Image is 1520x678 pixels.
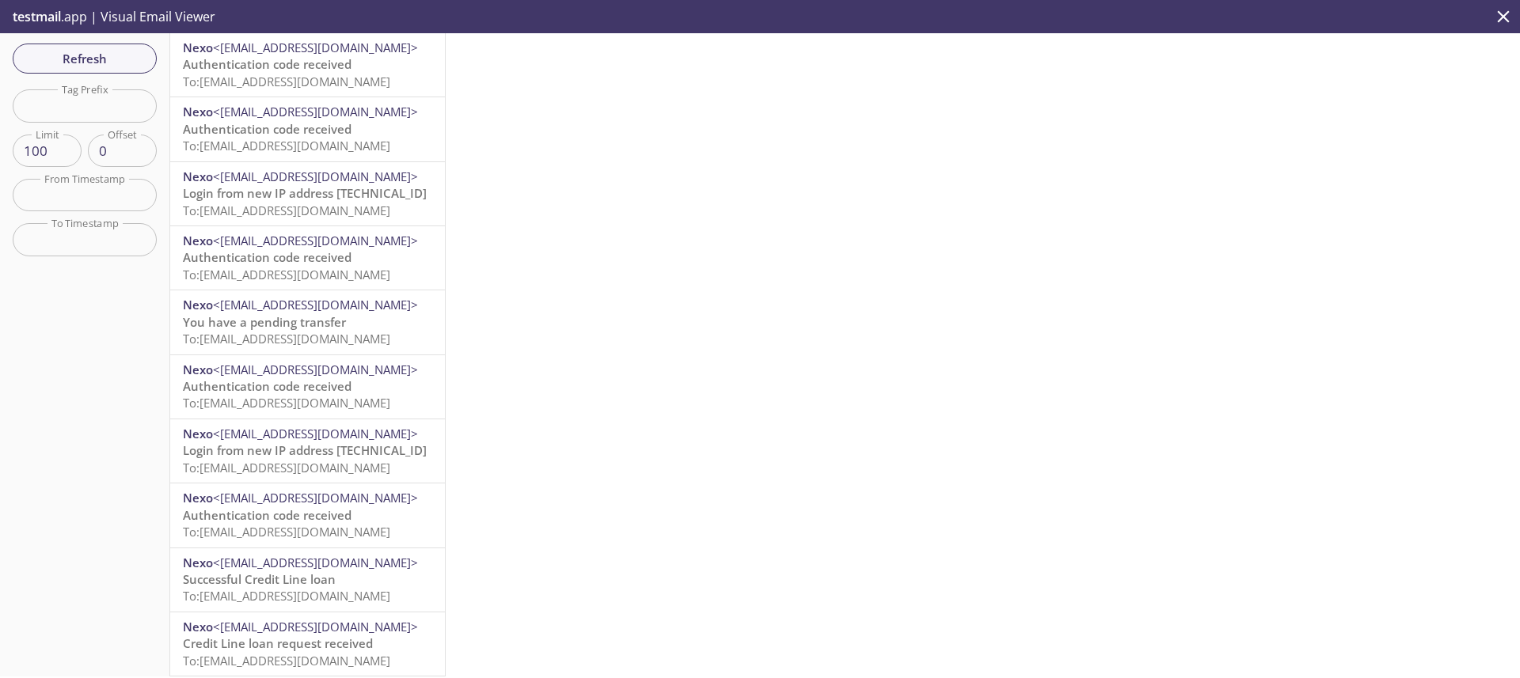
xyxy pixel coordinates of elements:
div: Nexo<[EMAIL_ADDRESS][DOMAIN_NAME]>Authentication code receivedTo:[EMAIL_ADDRESS][DOMAIN_NAME] [170,483,445,547]
span: Nexo [183,362,213,377]
span: To: [EMAIL_ADDRESS][DOMAIN_NAME] [183,460,390,475]
span: <[EMAIL_ADDRESS][DOMAIN_NAME]> [213,490,418,506]
span: Authentication code received [183,56,351,72]
span: <[EMAIL_ADDRESS][DOMAIN_NAME]> [213,297,418,312]
span: <[EMAIL_ADDRESS][DOMAIN_NAME]> [213,426,418,441]
span: Refresh [25,48,144,69]
span: Authentication code received [183,507,351,523]
div: Nexo<[EMAIL_ADDRESS][DOMAIN_NAME]>Login from new IP address [TECHNICAL_ID]To:[EMAIL_ADDRESS][DOMA... [170,162,445,225]
span: To: [EMAIL_ADDRESS][DOMAIN_NAME] [183,74,390,89]
span: To: [EMAIL_ADDRESS][DOMAIN_NAME] [183,653,390,669]
button: Refresh [13,44,157,74]
span: To: [EMAIL_ADDRESS][DOMAIN_NAME] [183,331,390,347]
div: Nexo<[EMAIL_ADDRESS][DOMAIN_NAME]>Login from new IP address [TECHNICAL_ID]To:[EMAIL_ADDRESS][DOMA... [170,419,445,483]
span: Nexo [183,555,213,570]
span: <[EMAIL_ADDRESS][DOMAIN_NAME]> [213,362,418,377]
span: <[EMAIL_ADDRESS][DOMAIN_NAME]> [213,233,418,248]
span: To: [EMAIL_ADDRESS][DOMAIN_NAME] [183,395,390,411]
span: <[EMAIL_ADDRESS][DOMAIN_NAME]> [213,555,418,570]
span: Login from new IP address [TECHNICAL_ID] [183,442,427,458]
div: Nexo<[EMAIL_ADDRESS][DOMAIN_NAME]>Authentication code receivedTo:[EMAIL_ADDRESS][DOMAIN_NAME] [170,355,445,419]
span: <[EMAIL_ADDRESS][DOMAIN_NAME]> [213,619,418,634]
div: Nexo<[EMAIL_ADDRESS][DOMAIN_NAME]>Authentication code receivedTo:[EMAIL_ADDRESS][DOMAIN_NAME] [170,226,445,290]
span: Login from new IP address [TECHNICAL_ID] [183,185,427,201]
span: <[EMAIL_ADDRESS][DOMAIN_NAME]> [213,169,418,184]
span: To: [EMAIL_ADDRESS][DOMAIN_NAME] [183,138,390,153]
span: Authentication code received [183,249,351,265]
span: To: [EMAIL_ADDRESS][DOMAIN_NAME] [183,588,390,604]
span: testmail [13,8,61,25]
span: Authentication code received [183,121,351,137]
span: Nexo [183,490,213,506]
span: To: [EMAIL_ADDRESS][DOMAIN_NAME] [183,203,390,218]
span: Nexo [183,104,213,119]
span: Nexo [183,297,213,312]
span: Nexo [183,169,213,184]
span: <[EMAIL_ADDRESS][DOMAIN_NAME]> [213,104,418,119]
div: Nexo<[EMAIL_ADDRESS][DOMAIN_NAME]>You have a pending transferTo:[EMAIL_ADDRESS][DOMAIN_NAME] [170,290,445,354]
div: Nexo<[EMAIL_ADDRESS][DOMAIN_NAME]>Credit Line loan request receivedTo:[EMAIL_ADDRESS][DOMAIN_NAME] [170,612,445,676]
span: Nexo [183,40,213,55]
div: Nexo<[EMAIL_ADDRESS][DOMAIN_NAME]>Authentication code receivedTo:[EMAIL_ADDRESS][DOMAIN_NAME] [170,97,445,161]
div: Nexo<[EMAIL_ADDRESS][DOMAIN_NAME]>Successful Credit Line loanTo:[EMAIL_ADDRESS][DOMAIN_NAME] [170,548,445,612]
span: You have a pending transfer [183,314,346,330]
div: Nexo<[EMAIL_ADDRESS][DOMAIN_NAME]>Authentication code receivedTo:[EMAIL_ADDRESS][DOMAIN_NAME] [170,33,445,97]
span: <[EMAIL_ADDRESS][DOMAIN_NAME]> [213,40,418,55]
span: Nexo [183,233,213,248]
span: To: [EMAIL_ADDRESS][DOMAIN_NAME] [183,267,390,282]
span: Nexo [183,426,213,441]
span: Successful Credit Line loan [183,571,336,587]
span: Authentication code received [183,378,351,394]
span: Credit Line loan request received [183,635,373,651]
span: Nexo [183,619,213,634]
span: To: [EMAIL_ADDRESS][DOMAIN_NAME] [183,524,390,540]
